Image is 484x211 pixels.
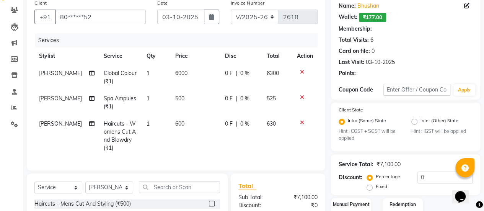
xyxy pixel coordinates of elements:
[240,95,249,103] span: 0 %
[236,120,237,128] span: |
[339,25,372,33] div: Membership:
[171,47,220,65] th: Price
[240,120,249,128] span: 0 %
[359,13,386,22] span: ₹177.00
[266,70,279,77] span: 6300
[372,47,375,55] div: 0
[34,200,131,208] div: Haircuts - Mens Cut And Styling (₹500)
[266,95,275,102] span: 525
[278,201,323,209] div: ₹0
[339,58,364,66] div: Last Visit:
[99,47,142,65] th: Service
[236,95,237,103] span: |
[34,47,99,65] th: Stylist
[34,10,56,24] button: +91
[147,70,150,77] span: 1
[453,84,475,96] button: Apply
[104,95,136,110] span: Spa Ampules (₹1)
[39,95,82,102] span: [PERSON_NAME]
[383,84,450,96] input: Enter Offer / Coupon Code
[292,47,318,65] th: Action
[225,95,233,103] span: 0 F
[339,160,373,168] div: Service Total:
[339,13,357,22] div: Wallet:
[339,86,383,94] div: Coupon Code
[370,36,373,44] div: 6
[348,117,386,126] label: Intra (Same) State
[339,36,369,44] div: Total Visits:
[333,201,370,208] label: Manual Payment
[339,2,356,10] div: Name:
[240,69,249,77] span: 0 %
[339,69,356,77] div: Points:
[266,120,275,127] span: 630
[278,193,323,201] div: ₹7,100.00
[236,69,237,77] span: |
[233,201,278,209] div: Discount:
[376,160,401,168] div: ₹7,100.00
[233,193,278,201] div: Sub Total:
[147,120,150,127] span: 1
[142,47,171,65] th: Qty
[366,58,395,66] div: 03-10-2025
[238,182,256,190] span: Total
[175,95,184,102] span: 500
[225,120,233,128] span: 0 F
[39,70,82,77] span: [PERSON_NAME]
[104,120,136,151] span: Haircuts - Womens Cut And Blowdry (₹1)
[389,201,416,208] label: Redemption
[339,128,400,142] small: Hint : CGST + SGST will be applied
[35,33,323,47] div: Services
[175,120,184,127] span: 600
[104,70,137,85] span: Global Colour (₹1)
[175,70,187,77] span: 6000
[339,173,362,182] div: Discount:
[147,95,150,102] span: 1
[220,47,262,65] th: Disc
[411,128,473,135] small: Hint : IGST will be applied
[39,120,82,127] span: [PERSON_NAME]
[376,183,387,190] label: Fixed
[339,47,370,55] div: Card on file:
[357,2,379,10] a: Bhushan
[420,117,458,126] label: Inter (Other) State
[55,10,146,24] input: Search by Name/Mobile/Email/Code
[139,181,220,193] input: Search or Scan
[262,47,292,65] th: Total
[452,180,476,203] iframe: chat widget
[376,173,400,180] label: Percentage
[339,106,363,113] label: Client State
[225,69,233,77] span: 0 F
